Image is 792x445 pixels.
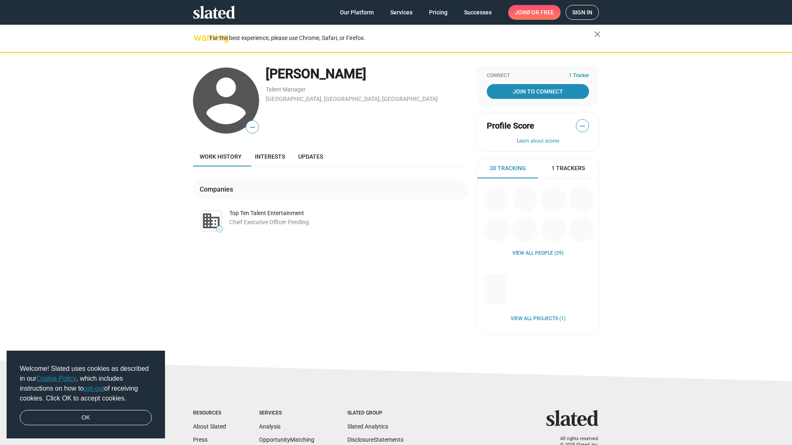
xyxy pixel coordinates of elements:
a: Work history [193,147,248,166]
span: Updates [298,153,323,160]
a: Pricing [422,5,454,20]
span: 30 Tracking [490,164,526,172]
span: 1 Tracker [569,73,589,79]
span: Successes [464,5,492,20]
span: Sign in [572,5,592,19]
span: Interests [255,153,285,160]
span: — [217,227,222,232]
a: Updates [292,147,330,166]
span: Join To Connect [488,84,587,99]
div: Slated Group [347,410,403,417]
a: Interests [248,147,292,166]
a: View all Projects (1) [511,316,566,322]
a: dismiss cookie message [20,410,152,426]
span: Welcome! Slated uses cookies as described in our , which includes instructions on how to of recei... [20,364,152,403]
a: Our Platform [333,5,380,20]
a: Joinfor free [508,5,561,20]
a: Join To Connect [487,84,589,99]
a: [GEOGRAPHIC_DATA], [GEOGRAPHIC_DATA], [GEOGRAPHIC_DATA] [266,96,438,102]
span: — [576,121,589,131]
span: Pending [288,219,309,225]
span: Chief Executive Officer [229,219,286,225]
div: Resources [193,410,226,417]
div: Top Ten Talent Entertainment [229,209,469,217]
span: Pricing [429,5,448,20]
span: Join [515,5,554,20]
div: [PERSON_NAME] [266,65,469,83]
div: Companies [200,185,236,194]
span: for free [528,5,554,20]
div: Services [259,410,314,417]
button: Learn about scores [487,138,589,145]
a: opt-out [84,385,104,392]
span: 1 Trackers [552,164,585,172]
a: View all People (29) [512,250,563,257]
a: Successes [457,5,498,20]
span: Our Platform [340,5,374,20]
span: Services [390,5,412,20]
mat-icon: close [592,29,602,39]
span: — [246,122,259,133]
div: cookieconsent [7,351,165,439]
div: Connect [487,73,589,79]
a: OpportunityMatching [259,436,314,443]
a: Services [384,5,419,20]
span: Work history [200,153,242,160]
a: Sign in [566,5,599,20]
a: Press [193,436,207,443]
mat-icon: warning [194,33,204,42]
a: DisclosureStatements [347,436,403,443]
div: For the best experience, please use Chrome, Safari, or Firefox. [210,33,594,44]
a: Slated Analytics [347,423,388,430]
span: Profile Score [487,120,534,131]
a: About Slated [193,423,226,430]
a: Cookie Policy [36,375,76,382]
a: Talent Manager [266,86,306,93]
a: Analysis [259,423,280,430]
